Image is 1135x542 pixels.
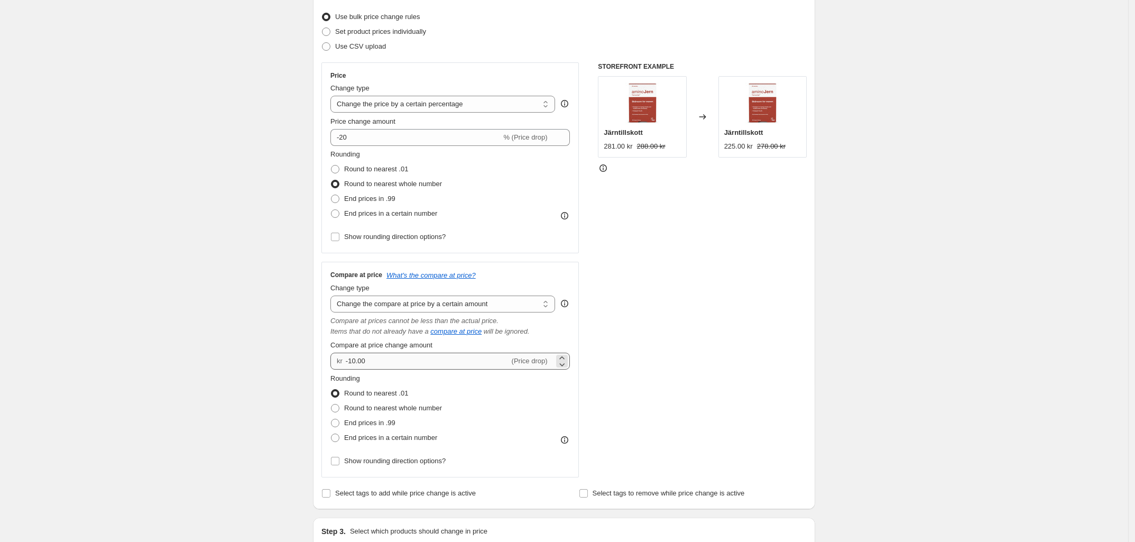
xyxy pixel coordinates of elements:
span: Compare at price change amount [330,341,432,349]
span: Round to nearest .01 [344,389,408,397]
i: will be ignored. [484,327,530,335]
span: Use CSV upload [335,42,386,50]
p: Select which products should change in price [350,526,487,537]
div: 225.00 kr [724,141,753,152]
img: d0739276-2aee-48ac-af00-2d2fe80fe5e8_80x.jpg [621,82,663,124]
span: Round to nearest .01 [344,165,408,173]
h3: Price [330,71,346,80]
button: compare at price [430,327,482,335]
img: d0739276-2aee-48ac-af00-2d2fe80fe5e8_80x.jpg [741,82,783,124]
div: 281.00 kr [604,141,632,152]
span: % (Price drop) [503,133,547,141]
h6: STOREFRONT EXAMPLE [598,62,807,71]
span: End prices in .99 [344,195,395,203]
button: What's the compare at price? [386,271,476,279]
span: Rounding [330,150,360,158]
div: help [559,98,570,109]
span: Select tags to remove while price change is active [593,489,745,497]
span: Set product prices individually [335,27,426,35]
span: Järntillskott [604,128,643,136]
span: kr [337,357,343,365]
span: Round to nearest whole number [344,404,442,412]
span: End prices in a certain number [344,209,437,217]
span: Show rounding direction options? [344,457,446,465]
span: Show rounding direction options? [344,233,446,241]
i: Items that do not already have a [330,327,429,335]
span: Järntillskott [724,128,763,136]
span: Select tags to add while price change is active [335,489,476,497]
span: Change type [330,84,370,92]
h3: Compare at price [330,271,382,279]
strike: 288.00 kr [636,141,665,152]
span: Rounding [330,374,360,382]
input: -15 [330,129,501,146]
span: (Price drop) [512,357,548,365]
span: Use bulk price change rules [335,13,420,21]
i: Compare at prices cannot be less than the actual price. [330,317,499,325]
span: Round to nearest whole number [344,180,442,188]
strike: 278.00 kr [757,141,786,152]
div: help [559,298,570,309]
span: Price change amount [330,117,395,125]
h2: Step 3. [321,526,346,537]
span: End prices in a certain number [344,434,437,442]
input: -10.00 [346,353,510,370]
span: Change type [330,284,370,292]
span: End prices in .99 [344,419,395,427]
